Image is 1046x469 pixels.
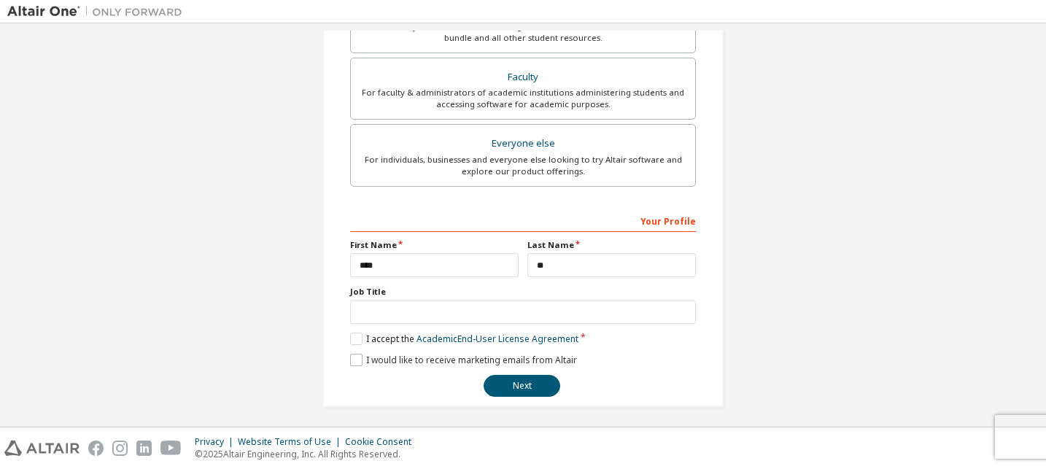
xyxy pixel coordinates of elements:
div: Everyone else [360,133,686,154]
label: I would like to receive marketing emails from Altair [350,354,577,366]
img: youtube.svg [160,441,182,456]
img: facebook.svg [88,441,104,456]
div: For faculty & administrators of academic institutions administering students and accessing softwa... [360,87,686,110]
button: Next [484,375,560,397]
div: Website Terms of Use [238,436,345,448]
p: © 2025 Altair Engineering, Inc. All Rights Reserved. [195,448,420,460]
label: Job Title [350,286,696,298]
label: Last Name [527,239,696,251]
label: First Name [350,239,519,251]
div: Your Profile [350,209,696,232]
div: Faculty [360,67,686,88]
div: Privacy [195,436,238,448]
div: For currently enrolled students looking to access the free Altair Student Edition bundle and all ... [360,20,686,44]
a: Academic End-User License Agreement [417,333,578,345]
img: altair_logo.svg [4,441,80,456]
div: Cookie Consent [345,436,420,448]
img: Altair One [7,4,190,19]
div: For individuals, businesses and everyone else looking to try Altair software and explore our prod... [360,154,686,177]
label: I accept the [350,333,578,345]
img: linkedin.svg [136,441,152,456]
img: instagram.svg [112,441,128,456]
